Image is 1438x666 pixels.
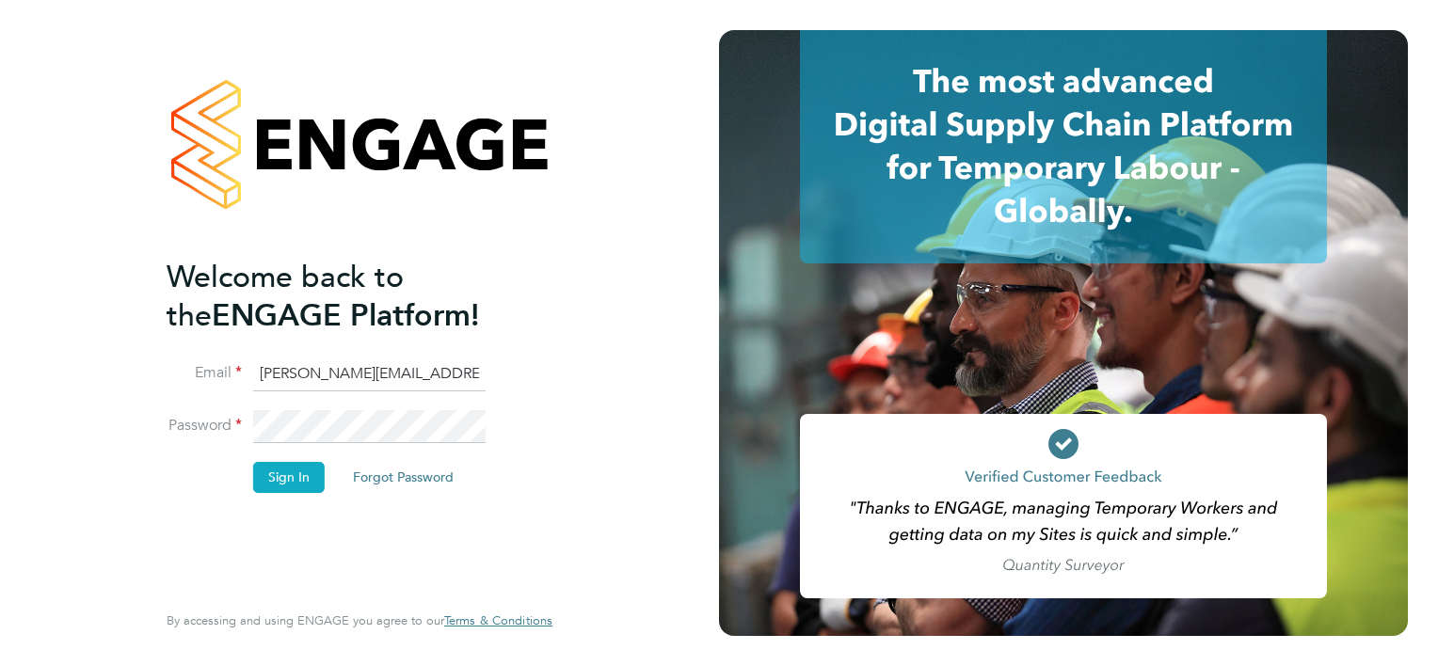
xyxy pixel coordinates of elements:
[167,363,242,383] label: Email
[167,416,242,436] label: Password
[167,259,404,334] span: Welcome back to the
[167,612,552,628] span: By accessing and using ENGAGE you agree to our
[167,258,534,335] h2: ENGAGE Platform!
[338,462,469,492] button: Forgot Password
[444,612,552,628] span: Terms & Conditions
[253,462,325,492] button: Sign In
[444,613,552,628] a: Terms & Conditions
[253,357,486,391] input: Enter your work email...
